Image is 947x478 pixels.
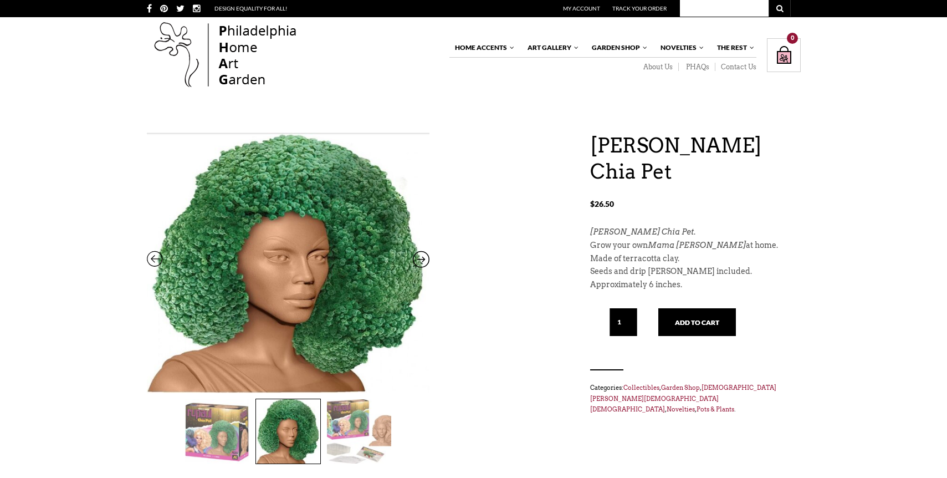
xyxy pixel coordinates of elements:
[590,239,801,252] p: Grow your own at home.
[623,384,659,391] a: Collectibles
[449,38,515,57] a: Home Accents
[661,384,700,391] a: Garden Shop
[590,265,801,278] p: Seeds and drip [PERSON_NAME] included.
[586,38,648,57] a: Garden Shop
[563,5,600,12] a: My Account
[667,405,695,413] a: Novelties
[697,405,734,413] a: Pots & Plants
[590,199,595,209] span: $
[522,38,580,57] a: Art Gallery
[655,38,705,57] a: Novelties
[715,63,756,72] a: Contact Us
[590,382,801,415] span: Categories: , , , , .
[610,308,637,336] input: Qty
[636,63,679,72] a: About Us
[590,226,801,239] p: .
[590,227,694,236] em: [PERSON_NAME] Chia Pet
[679,63,715,72] a: PHAQs
[612,5,667,12] a: Track Your Order
[590,252,801,266] p: Made of terracotta clay.
[590,278,801,292] p: Approximately 6 inches.
[648,241,746,250] em: Mama [PERSON_NAME]
[590,384,776,413] a: [DEMOGRAPHIC_DATA][PERSON_NAME][DEMOGRAPHIC_DATA][DEMOGRAPHIC_DATA]
[711,38,755,57] a: The Rest
[590,199,614,209] bdi: 26.50
[590,133,801,185] h1: [PERSON_NAME] Chia Pet
[658,308,736,336] button: Add to cart
[787,33,798,44] div: 0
